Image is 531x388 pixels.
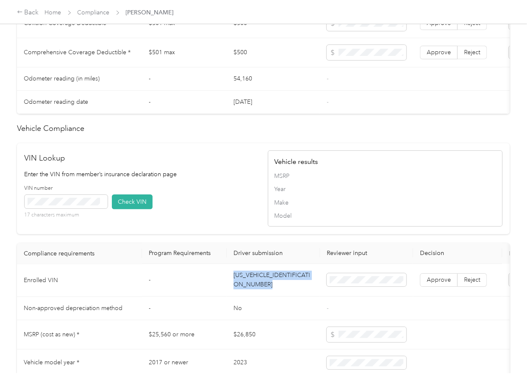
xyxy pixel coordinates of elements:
span: Reject [464,277,480,284]
td: Enrolled VIN [17,264,142,297]
td: MSRP (cost as new) * [17,320,142,349]
span: Vehicle model year * [24,359,79,366]
td: $26,850 [227,320,320,349]
p: 17 characters maximum [25,211,108,219]
td: - [142,297,227,320]
td: - [142,264,227,297]
span: MSRP (cost as new) * [24,331,79,338]
a: Home [45,9,61,16]
div: Back [17,8,39,18]
td: 2023 [227,349,320,377]
td: No [227,297,320,320]
span: Reject [464,19,480,27]
td: Non-approved depreciation method [17,297,142,320]
td: Odometer reading (in miles) [17,67,142,91]
th: Program Requirements [142,243,227,264]
td: $500 [227,38,320,67]
span: - [327,305,328,312]
span: Approve [427,49,451,56]
th: Driver submission [227,243,320,264]
iframe: Everlance-gr Chat Button Frame [484,341,531,388]
th: Compliance requirements [17,243,142,264]
span: - [327,98,328,105]
span: Non-approved depreciation method [24,305,122,312]
span: Approve [427,19,451,27]
span: Odometer reading (in miles) [24,75,100,82]
span: Odometer reading date [24,98,88,105]
span: Model [274,211,496,220]
p: Enter the VIN from member’s insurance declaration page [25,170,259,179]
span: Comprehensive Coverage Deductible * [24,49,131,56]
td: 54,160 [227,67,320,91]
td: 2017 or newer [142,349,227,377]
h2: Vehicle Compliance [17,123,510,134]
span: [PERSON_NAME] [126,8,174,17]
label: VIN number [25,185,108,192]
span: Enrolled VIN [24,277,58,284]
th: Reviewer input [320,243,413,264]
span: Collision Coverage Deductible * [24,19,111,27]
td: - [142,67,227,91]
span: MSRP [274,172,496,180]
span: Approve [427,277,451,284]
td: - [142,91,227,114]
span: Reject [464,49,480,56]
td: [US_VEHICLE_IDENTIFICATION_NUMBER] [227,264,320,297]
td: $501 max [142,38,227,67]
span: - [327,75,328,82]
td: Odometer reading date [17,91,142,114]
th: Decision [413,243,502,264]
h2: VIN Lookup [25,152,259,164]
td: [DATE] [227,91,320,114]
td: $25,560 or more [142,320,227,349]
h4: Vehicle results [274,157,496,167]
td: Vehicle model year * [17,349,142,377]
span: Make [274,198,496,207]
button: Check VIN [112,194,153,209]
span: Year [274,185,496,194]
a: Compliance [78,9,110,16]
td: Comprehensive Coverage Deductible * [17,38,142,67]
